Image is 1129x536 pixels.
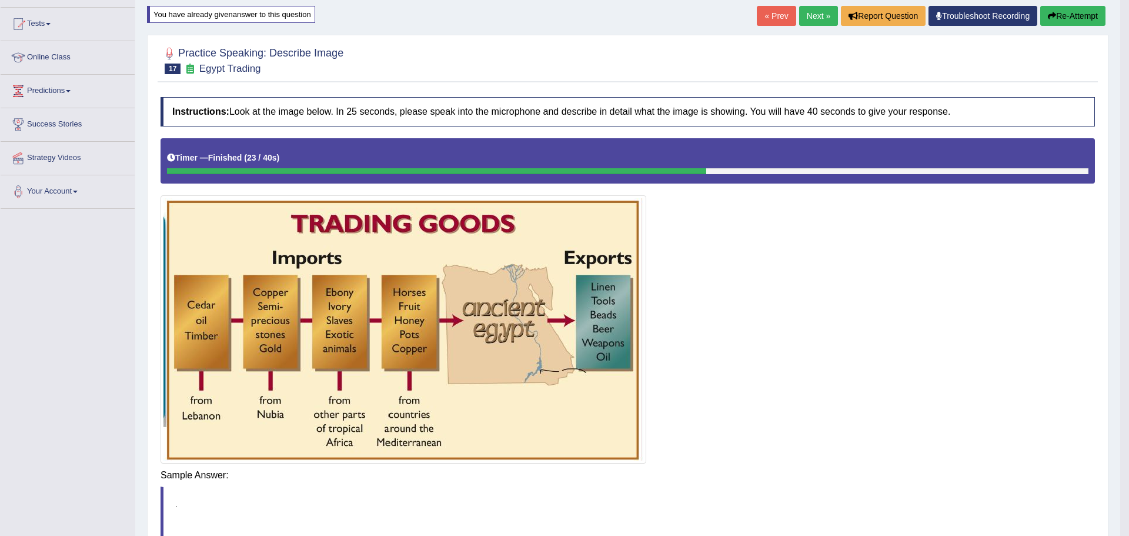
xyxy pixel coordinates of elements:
[757,6,796,26] a: « Prev
[247,153,277,162] b: 23 / 40s
[161,45,343,74] h2: Practice Speaking: Describe Image
[183,64,196,75] small: Exam occurring question
[1040,6,1105,26] button: Re-Attempt
[165,64,181,74] span: 17
[1,8,135,37] a: Tests
[199,63,261,74] small: Egypt Trading
[161,97,1095,126] h4: Look at the image below. In 25 seconds, please speak into the microphone and describe in detail w...
[208,153,242,162] b: Finished
[277,153,280,162] b: )
[1,142,135,171] a: Strategy Videos
[1,41,135,71] a: Online Class
[799,6,838,26] a: Next »
[928,6,1037,26] a: Troubleshoot Recording
[1,75,135,104] a: Predictions
[244,153,247,162] b: (
[167,154,279,162] h5: Timer —
[161,470,1095,481] h4: Sample Answer:
[1,108,135,138] a: Success Stories
[841,6,926,26] button: Report Question
[172,106,229,116] b: Instructions:
[1,175,135,205] a: Your Account
[147,6,315,23] div: You have already given answer to this question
